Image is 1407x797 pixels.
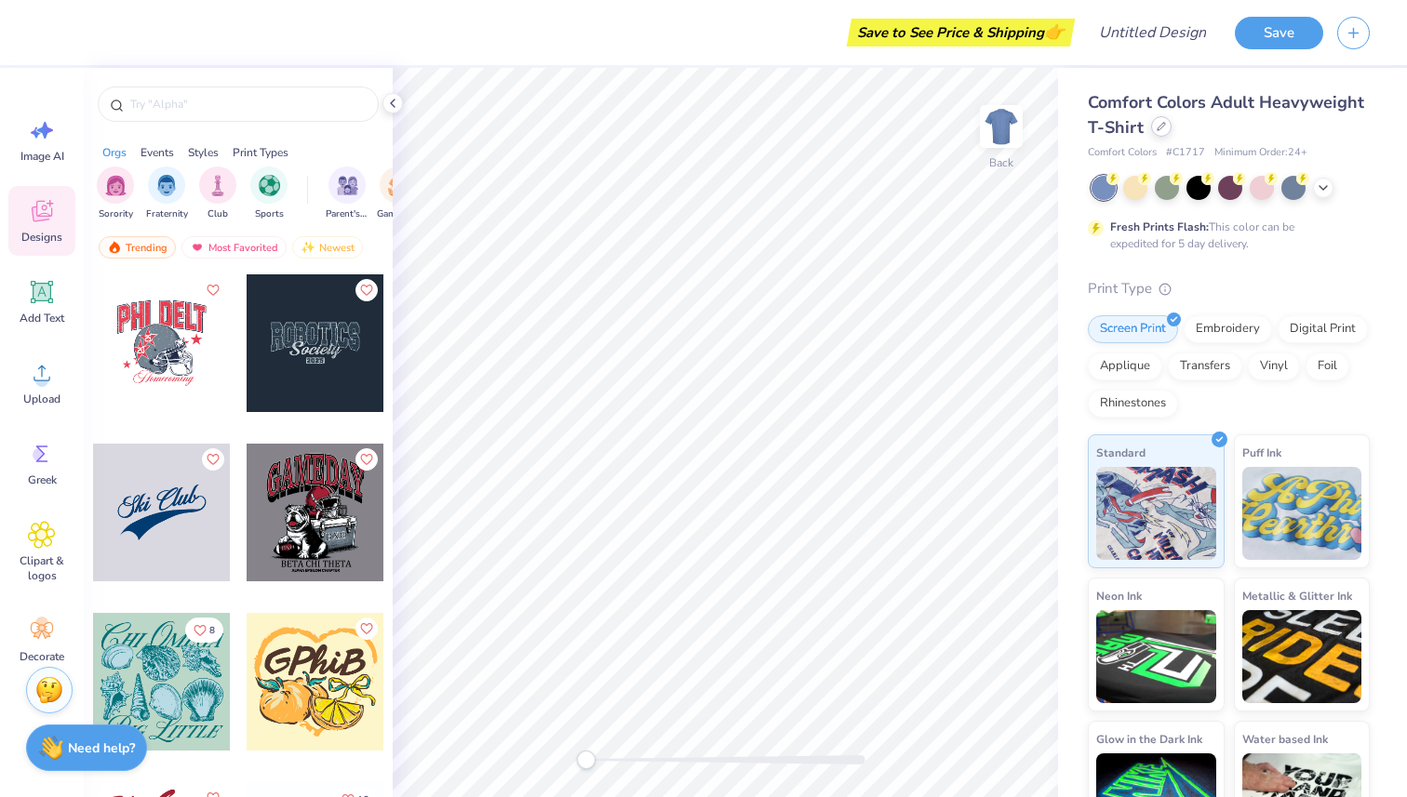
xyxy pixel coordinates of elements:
[11,553,73,583] span: Clipart & logos
[355,618,378,640] button: Like
[1096,443,1146,462] span: Standard
[250,166,288,221] button: filter button
[1096,610,1216,703] img: Neon Ink
[202,279,224,301] button: Like
[851,19,1070,46] div: Save to See Price & Shipping
[28,472,57,487] span: Greek
[1084,14,1221,51] input: Untitled Design
[1088,352,1162,380] div: Applique
[983,108,1020,145] img: Back
[326,207,368,221] span: Parent's Weekend
[102,144,127,161] div: Orgs
[107,241,122,254] img: trending.gif
[146,166,188,221] button: filter button
[1242,610,1362,703] img: Metallic & Glitter Ink
[377,166,420,221] div: filter for Game Day
[209,626,215,635] span: 8
[188,144,219,161] div: Styles
[20,311,64,325] span: Add Text
[1088,91,1364,139] span: Comfort Colors Adult Heavyweight T-Shirt
[1248,352,1300,380] div: Vinyl
[1088,145,1157,161] span: Comfort Colors
[1235,17,1323,49] button: Save
[377,207,420,221] span: Game Day
[1242,586,1352,605] span: Metallic & Glitter Ink
[21,230,62,245] span: Designs
[20,149,64,164] span: Image AI
[146,207,188,221] span: Fraternity
[185,618,223,643] button: Like
[355,279,378,301] button: Like
[1166,145,1205,161] span: # C1717
[1306,352,1349,380] div: Foil
[199,166,236,221] div: filter for Club
[1242,729,1328,749] span: Water based Ink
[146,166,188,221] div: filter for Fraternity
[292,236,363,259] div: Newest
[388,175,409,196] img: Game Day Image
[1088,278,1370,299] div: Print Type
[23,392,60,406] span: Upload
[377,166,420,221] button: filter button
[989,154,1013,171] div: Back
[128,95,367,113] input: Try "Alpha"
[105,175,127,196] img: Sorority Image
[1214,145,1307,161] span: Minimum Order: 24 +
[233,144,288,161] div: Print Types
[1096,586,1142,605] span: Neon Ink
[577,751,596,769] div: Accessibility label
[1278,315,1368,343] div: Digital Print
[250,166,288,221] div: filter for Sports
[1096,729,1202,749] span: Glow in the Dark Ink
[1088,315,1178,343] div: Screen Print
[20,649,64,664] span: Decorate
[259,175,280,196] img: Sports Image
[1096,467,1216,560] img: Standard
[99,236,176,259] div: Trending
[141,144,174,161] div: Events
[181,236,287,259] div: Most Favorited
[1044,20,1065,43] span: 👉
[326,166,368,221] div: filter for Parent's Weekend
[208,175,228,196] img: Club Image
[1110,219,1209,234] strong: Fresh Prints Flash:
[68,739,135,757] strong: Need help?
[199,166,236,221] button: filter button
[1110,219,1339,252] div: This color can be expedited for 5 day delivery.
[1242,467,1362,560] img: Puff Ink
[97,166,134,221] div: filter for Sorority
[190,241,205,254] img: most_fav.gif
[202,448,224,471] button: Like
[156,175,177,196] img: Fraternity Image
[1184,315,1272,343] div: Embroidery
[1088,390,1178,418] div: Rhinestones
[326,166,368,221] button: filter button
[208,207,228,221] span: Club
[1242,443,1281,462] span: Puff Ink
[255,207,284,221] span: Sports
[97,166,134,221] button: filter button
[1168,352,1242,380] div: Transfers
[99,207,133,221] span: Sorority
[301,241,315,254] img: newest.gif
[355,448,378,471] button: Like
[337,175,358,196] img: Parent's Weekend Image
